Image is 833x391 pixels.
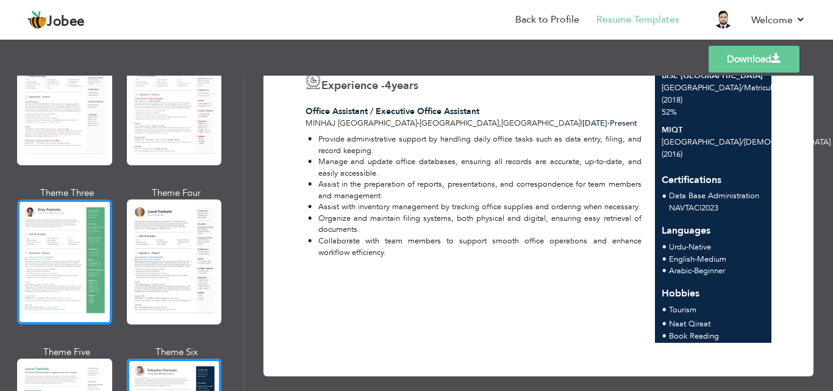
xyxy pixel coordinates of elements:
[417,118,420,129] span: -
[662,124,765,136] div: MIQT
[662,107,677,118] span: 52%
[582,118,610,129] span: [DATE]
[308,201,642,213] li: Assist with inventory management by tracking office supplies and ordering when necessary.
[306,118,417,129] span: MINHAJ [GEOGRAPHIC_DATA]
[662,164,721,187] span: Certifications
[741,82,744,93] span: /
[669,242,711,254] li: Native
[47,15,85,29] span: Jobee
[27,10,47,30] img: jobee.io
[308,134,642,156] li: Provide administrative support by handling daily office tasks such as data entry, filing, and rec...
[669,318,710,329] span: Naat Qiraat
[662,287,699,300] span: Hobbies
[385,78,391,93] span: 4
[308,213,642,235] li: Organize and maintain filing systems, both physical and digital, ensuring easy retrieval of docum...
[662,149,682,160] span: (2016)
[306,106,479,117] span: Office Assistant / Executive Office Assistant
[662,70,765,82] div: BISE [GEOGRAPHIC_DATA]
[686,242,688,253] span: -
[669,242,686,253] span: Urdu
[669,203,759,215] p: NAVTAC 2023
[607,118,610,129] span: -
[662,215,710,238] span: Languages
[385,78,418,94] label: years
[20,187,115,199] div: Theme Three
[308,156,642,179] li: Manage and update office databases, ensuring all records are accurate, up-to-date, and easily acc...
[27,10,85,30] a: Jobee
[669,254,726,266] li: Medium
[751,13,806,27] a: Welcome
[499,118,501,129] span: ,
[420,118,499,129] span: [GEOGRAPHIC_DATA]
[129,187,224,199] div: Theme Four
[308,235,642,258] li: Collaborate with team members to support smooth office operations and enhance workflow efficiency.
[501,118,581,129] span: [GEOGRAPHIC_DATA]
[669,254,695,265] span: English
[713,9,733,29] img: Profile Img
[669,265,726,278] li: Beginner
[669,265,692,276] span: Arabic
[662,137,831,148] span: [GEOGRAPHIC_DATA] [DEMOGRAPHIC_DATA]
[321,78,385,93] span: Experience -
[669,304,696,315] span: Tourism
[699,203,701,213] span: |
[308,179,642,201] li: Assist in the preparation of reports, presentations, and correspondence for team members and mana...
[662,95,682,106] span: (2018)
[662,82,790,93] span: [GEOGRAPHIC_DATA] Matriculation
[582,118,637,129] span: Present
[596,13,679,27] a: Resume Templates
[515,13,579,27] a: Back to Profile
[695,254,697,265] span: -
[669,190,759,201] span: Data Base Administration
[741,137,744,148] span: /
[692,265,694,276] span: -
[581,118,582,129] span: |
[129,346,224,359] div: Theme Six
[20,346,115,359] div: Theme Five
[709,46,799,73] a: Download
[669,331,719,342] span: Book Reading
